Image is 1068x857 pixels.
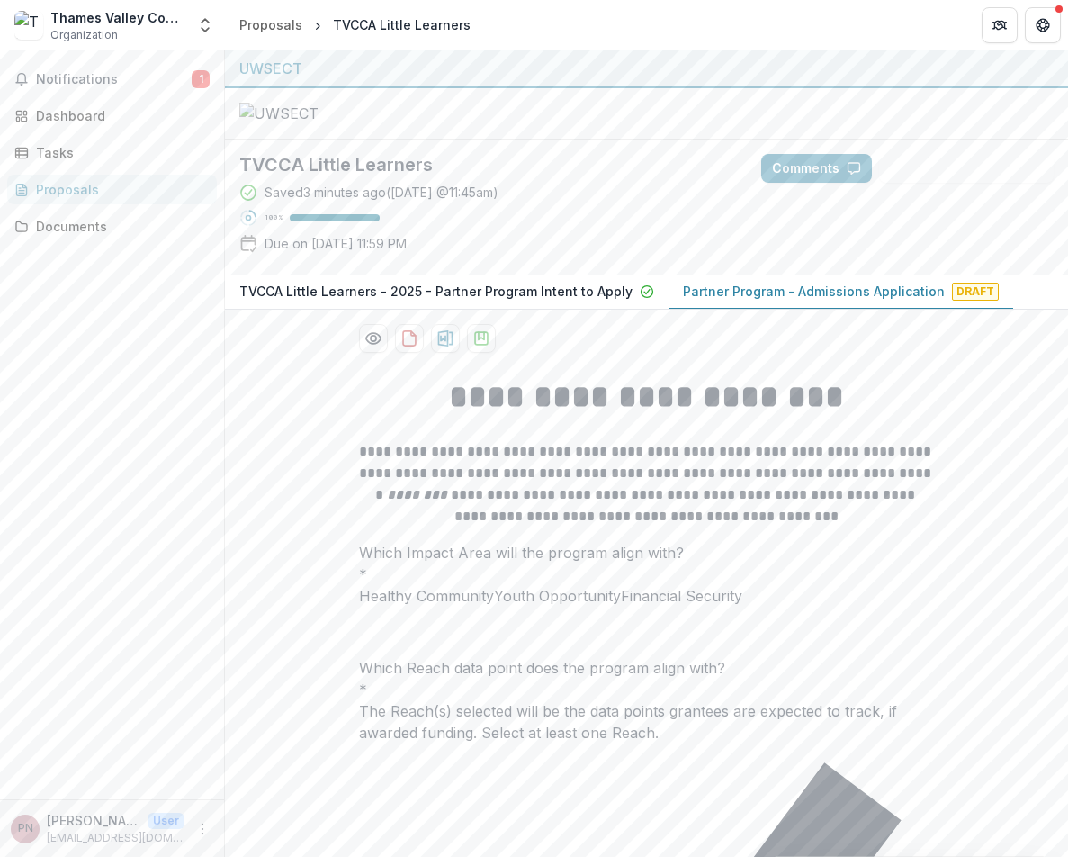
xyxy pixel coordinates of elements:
img: Thames Valley Council for Community Action [14,11,43,40]
div: UWSECT [239,58,1054,79]
button: Partners [982,7,1018,43]
div: Saved 3 minutes ago ( [DATE] @ 11:45am ) [265,183,498,202]
p: 100 % [265,212,283,224]
button: Answer Suggestions [879,154,1054,183]
button: Comments [761,154,872,183]
div: TVCCA Little Learners [333,15,471,34]
p: Which Impact Area will the program align with? [359,542,684,564]
span: 1 [192,70,210,88]
a: Tasks [7,138,217,167]
span: Youth Opportunity [494,587,621,605]
button: Get Help [1025,7,1061,43]
h2: TVCCA Little Learners [239,154,732,176]
p: Partner Program - Admissions Application [683,282,945,301]
a: Proposals [7,175,217,204]
span: Notifications [36,72,192,87]
div: Documents [36,217,202,236]
span: Organization [50,27,118,43]
p: User [148,813,184,829]
p: [EMAIL_ADDRESS][DOMAIN_NAME] [47,830,184,846]
nav: breadcrumb [232,12,478,38]
span: Financial Security [621,587,742,605]
div: Tasks [36,143,202,162]
a: Documents [7,212,217,241]
button: download-proposal [395,324,424,353]
p: Which Reach data point does the program align with? [359,657,725,679]
a: Proposals [232,12,310,38]
span: Draft [952,283,999,301]
p: [PERSON_NAME] [47,811,140,830]
div: Proposals [36,180,202,199]
div: Thames Valley Council for Community Action [50,8,185,27]
p: TVCCA Little Learners - 2025 - Partner Program Intent to Apply [239,282,633,301]
div: The Reach(s) selected will be the data points grantees are expected to track, if awarded funding.... [359,700,935,744]
button: download-proposal [431,324,460,353]
img: UWSECT [239,103,419,124]
button: More [192,818,213,840]
a: Dashboard [7,101,217,131]
div: Dashboard [36,106,202,125]
button: Preview 0d5f7a35-5144-46d2-bbe8-fd80998af8ab-1.pdf [359,324,388,353]
span: Healthy Community [359,587,494,605]
button: Open entity switcher [193,7,218,43]
button: download-proposal [467,324,496,353]
div: Penny Newbury [18,823,33,834]
div: Proposals [239,15,302,34]
p: Due on [DATE] 11:59 PM [265,234,407,253]
button: Notifications1 [7,65,217,94]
